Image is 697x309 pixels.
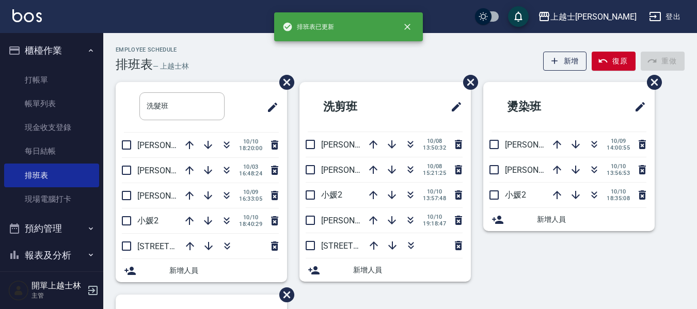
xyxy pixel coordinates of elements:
span: 新增人員 [353,265,463,275]
span: [STREET_ADDRESS] [321,241,395,251]
span: [PERSON_NAME]8 [321,216,388,225]
a: 每日結帳 [4,139,99,163]
span: 13:57:48 [423,195,446,202]
button: 登出 [645,7,685,26]
span: 10/10 [423,188,446,195]
a: 打帳單 [4,68,99,92]
span: [PERSON_NAME]8 [137,140,204,150]
span: 10/10 [607,188,630,195]
button: 報表及分析 [4,242,99,269]
h6: — 上越士林 [153,61,189,72]
span: 修改班表的標題 [260,95,279,120]
p: 主管 [31,291,84,300]
span: 10/09 [607,138,630,144]
a: 排班表 [4,164,99,187]
a: 現場電腦打卡 [4,187,99,211]
button: 櫃檯作業 [4,37,99,64]
span: 19:18:47 [423,220,446,227]
input: 排版標題 [139,92,225,120]
a: 現金收支登錄 [4,116,99,139]
span: 修改班表的標題 [628,94,646,119]
span: 16:48:24 [239,170,262,177]
a: 帳單列表 [4,92,99,116]
span: [STREET_ADDRESS] [137,241,212,251]
h2: 洗剪班 [308,88,408,125]
span: 刪除班表 [272,67,296,97]
span: 13:50:32 [423,144,446,151]
span: 16:33:05 [239,196,262,202]
span: [PERSON_NAME]12 [321,140,392,150]
span: 10/10 [607,163,630,170]
span: 18:20:00 [239,145,262,152]
img: Person [8,280,29,301]
div: 新增人員 [116,259,287,282]
span: 10/10 [239,214,262,221]
button: 預約管理 [4,215,99,242]
span: 新增人員 [537,214,646,225]
span: 小媛2 [505,190,526,200]
button: 上越士[PERSON_NAME] [534,6,641,27]
span: 14:00:55 [607,144,630,151]
div: 新增人員 [483,208,655,231]
span: 排班表已更新 [282,22,334,32]
h2: Employee Schedule [116,46,189,53]
span: [PERSON_NAME]12 [137,166,209,175]
span: 10/10 [423,214,446,220]
span: 10/10 [239,138,262,145]
h3: 排班表 [116,57,153,72]
span: 小媛2 [321,190,342,200]
span: [PERSON_NAME]12 [505,165,576,175]
span: [PERSON_NAME]8 [505,140,572,150]
h2: 燙染班 [492,88,592,125]
img: Logo [12,9,42,22]
button: 新增 [543,52,587,71]
span: 10/08 [423,138,446,144]
span: 10/03 [239,164,262,170]
span: [PERSON_NAME]12 [137,191,209,201]
span: 10/09 [239,189,262,196]
span: 刪除班表 [639,67,663,97]
button: 客戶管理 [4,268,99,295]
span: 18:35:08 [607,195,630,202]
span: 新增人員 [169,265,279,276]
span: 18:40:29 [239,221,262,227]
span: 修改班表的標題 [444,94,463,119]
span: 刪除班表 [455,67,480,97]
button: save [508,6,529,27]
h5: 開單上越士林 [31,281,84,291]
div: 上越士[PERSON_NAME] [550,10,637,23]
span: 13:56:53 [607,170,630,176]
span: 小媛2 [137,216,159,225]
span: 15:21:25 [423,170,446,176]
button: 復原 [592,52,636,71]
span: [PERSON_NAME]12 [321,165,392,175]
div: 新增人員 [299,258,471,282]
button: close [396,15,419,38]
span: 10/08 [423,163,446,170]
